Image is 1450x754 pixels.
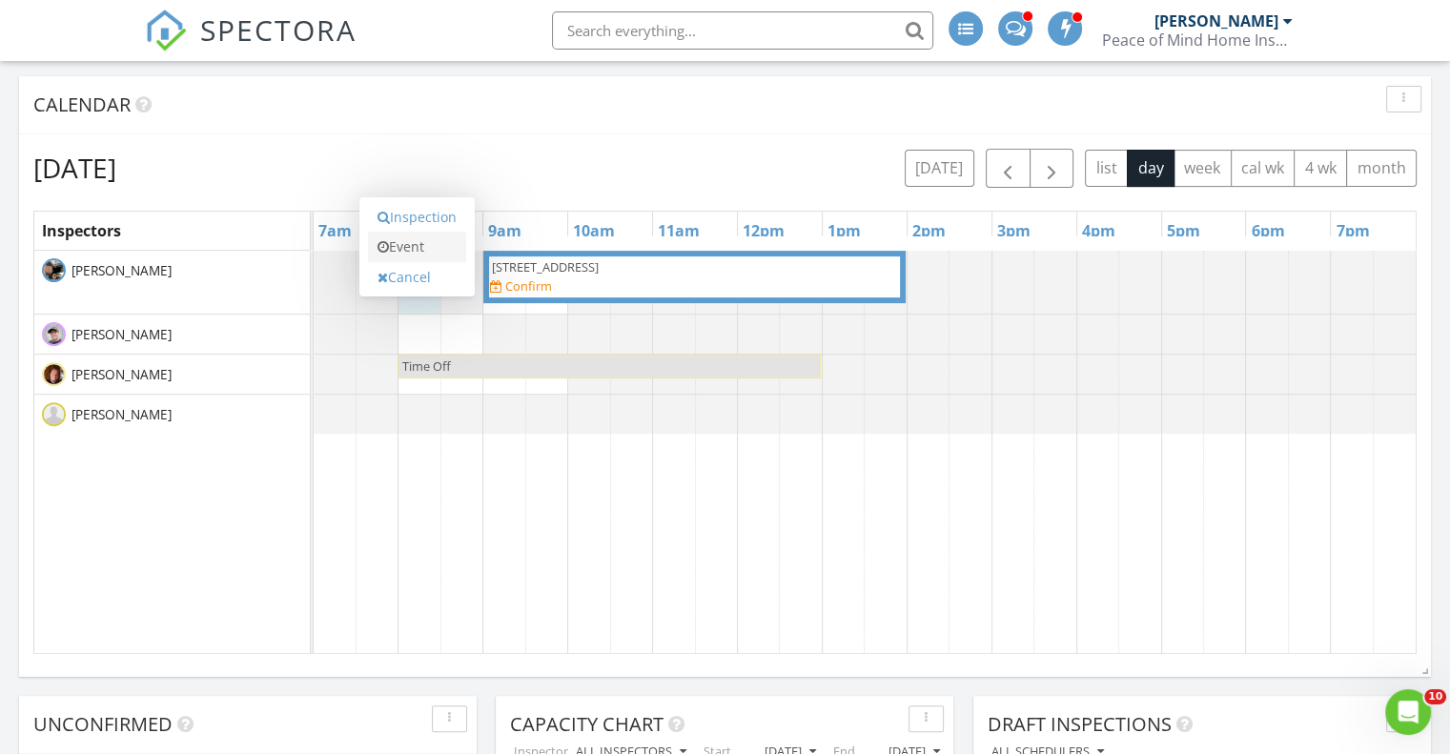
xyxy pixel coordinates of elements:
a: 1pm [823,215,866,246]
button: month [1346,150,1417,187]
button: Previous day [986,149,1031,188]
a: Cancel [368,262,466,293]
a: SPECTORA [145,26,357,66]
a: 4pm [1077,215,1120,246]
img: evan_hull_profile_pic.jpg [42,322,66,346]
button: [DATE] [905,150,974,187]
a: 12pm [738,215,789,246]
a: Event [368,232,466,262]
a: 5pm [1162,215,1205,246]
div: Peace of Mind Home Inspections Inc. [1102,31,1293,50]
img: chuck_photo.jpg [42,362,66,386]
a: 10am [568,215,620,246]
span: [PERSON_NAME] [68,261,175,280]
a: Inspection [368,202,466,233]
div: [PERSON_NAME] [1154,11,1278,31]
a: 7pm [1331,215,1374,246]
button: 4 wk [1294,150,1347,187]
iframe: Intercom live chat [1385,689,1431,735]
span: 10 [1424,689,1446,704]
a: 11am [653,215,705,246]
span: Calendar [33,92,131,117]
button: Next day [1030,149,1074,188]
div: Confirm [505,278,552,294]
span: [PERSON_NAME] [68,365,175,384]
button: week [1174,150,1232,187]
a: 9am [483,215,526,246]
span: [PERSON_NAME] [68,405,175,424]
input: Search everything... [552,11,933,50]
span: Time Off [402,357,451,375]
span: Capacity Chart [510,711,664,737]
span: Draft Inspections [988,711,1172,737]
a: 3pm [992,215,1035,246]
h2: [DATE] [33,149,116,187]
button: day [1127,150,1174,187]
img: The Best Home Inspection Software - Spectora [145,10,187,51]
img: default-user-f0147aede5fd5fa78ca7ade42f37bd4542148d508eef1c3d3ea960f66861d68b.jpg [42,402,66,426]
a: 7am [314,215,357,246]
a: 2pm [908,215,950,246]
button: list [1085,150,1128,187]
span: SPECTORA [200,10,357,50]
img: e9fc7df9ed024615837b169addc50825.jpeg [42,258,66,282]
span: Inspectors [42,220,121,241]
a: 6pm [1246,215,1289,246]
span: [PERSON_NAME] [68,325,175,344]
span: [STREET_ADDRESS] [492,258,599,275]
span: Unconfirmed [33,711,173,737]
button: cal wk [1231,150,1296,187]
